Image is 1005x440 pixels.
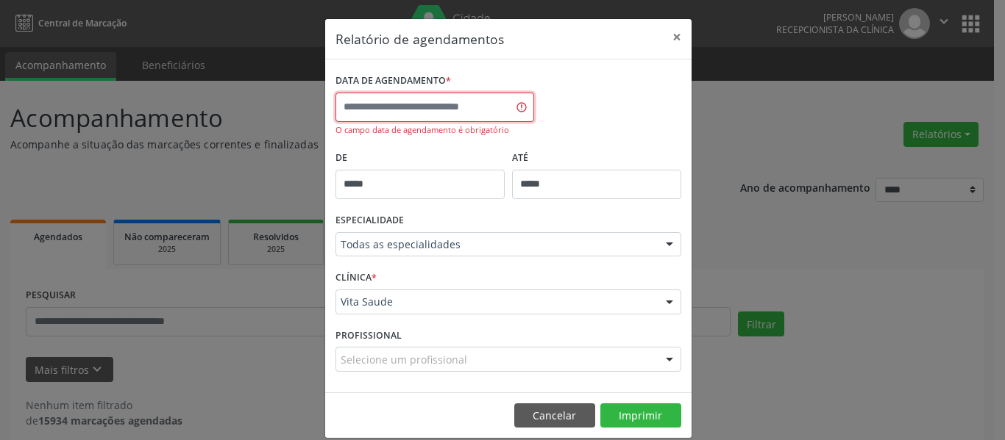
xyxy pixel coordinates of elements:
button: Cancelar [514,403,595,428]
button: Close [662,19,692,55]
span: Selecione um profissional [341,352,467,367]
span: Todas as especialidades [341,237,651,252]
button: Imprimir [600,403,681,428]
label: DATA DE AGENDAMENTO [335,70,451,93]
label: ESPECIALIDADE [335,209,404,232]
span: Vita Saude [341,295,651,309]
label: CLÍNICA [335,267,377,289]
div: O campo data de agendamento é obrigatório [335,124,534,137]
label: PROFISSIONAL [335,325,402,347]
h5: Relatório de agendamentos [335,29,504,48]
label: ATÉ [512,147,681,170]
label: De [335,147,505,170]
